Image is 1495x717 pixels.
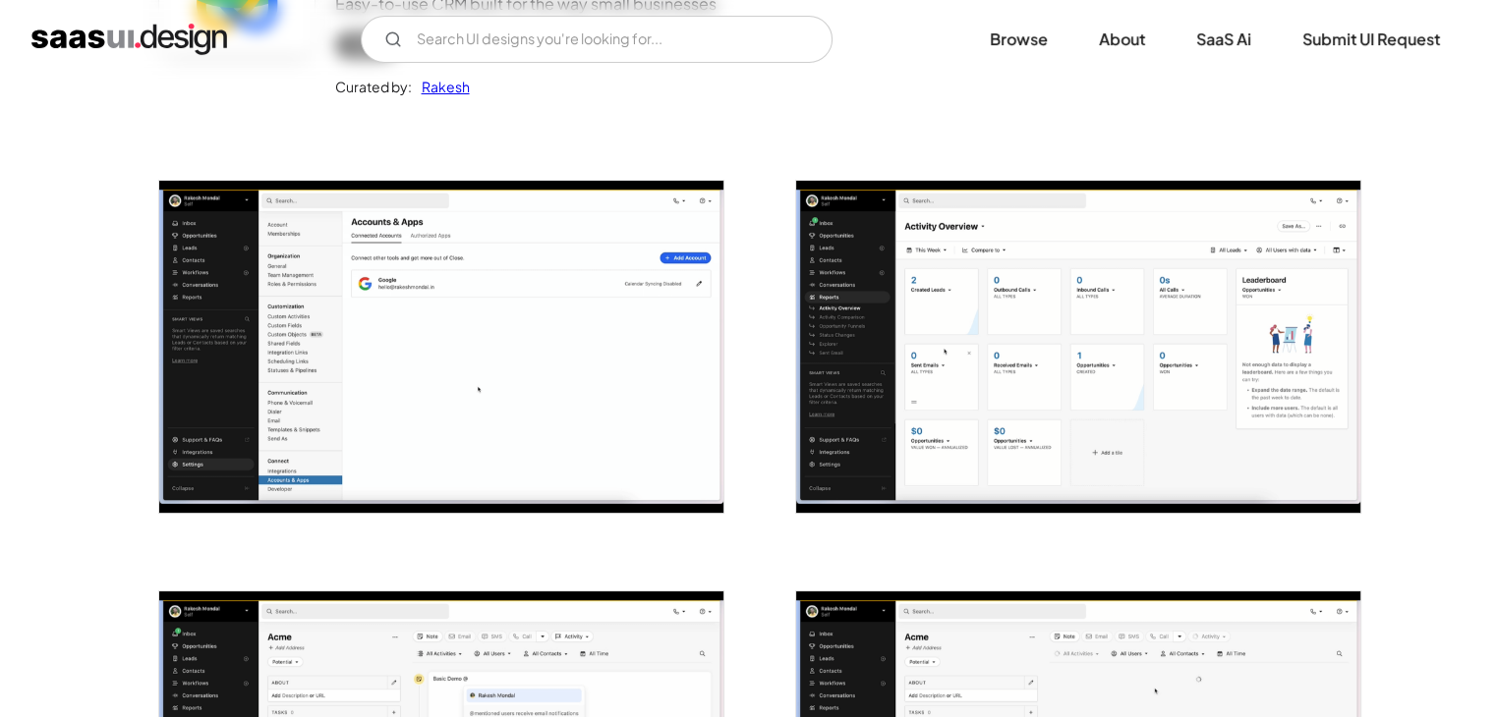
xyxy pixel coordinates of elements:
a: Rakesh [412,75,470,98]
a: About [1075,18,1169,61]
a: Browse [966,18,1071,61]
a: SaaS Ai [1173,18,1275,61]
div: Curated by: [335,75,412,98]
a: Submit UI Request [1279,18,1464,61]
img: 667d3e72458bb01af5b69844_close%20crm%20acounts%20apps.png [159,181,723,513]
input: Search UI designs you're looking for... [361,16,833,63]
form: Email Form [361,16,833,63]
a: open lightbox [796,181,1360,513]
a: open lightbox [159,181,723,513]
a: home [31,24,227,55]
img: 667d3e727404bb2e04c0ed5e_close%20crm%20activity%20overview.png [796,181,1360,513]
